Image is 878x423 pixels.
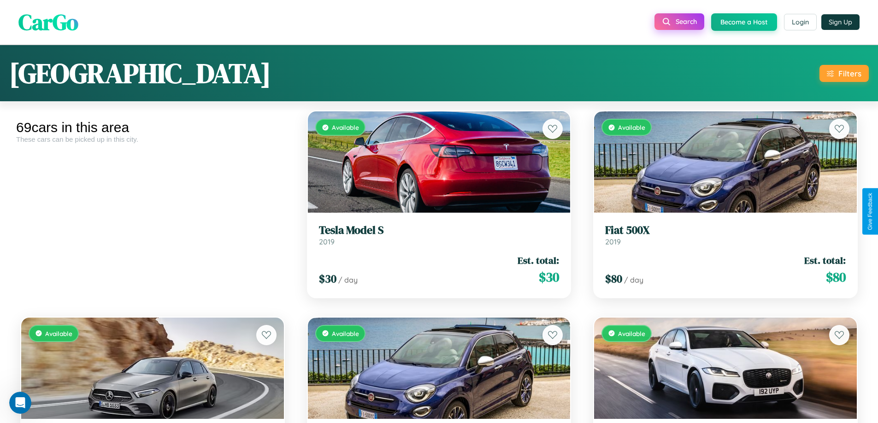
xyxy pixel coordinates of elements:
span: / day [338,275,358,284]
span: Available [618,330,645,337]
span: Search [676,17,697,26]
span: CarGo [18,7,78,37]
a: Tesla Model S2019 [319,224,560,246]
iframe: Intercom live chat [9,392,31,414]
span: $ 80 [826,268,846,286]
span: Available [45,330,72,337]
button: Become a Host [711,13,777,31]
span: $ 30 [319,271,336,286]
h3: Tesla Model S [319,224,560,237]
div: Filters [838,69,861,78]
button: Search [654,13,704,30]
button: Sign Up [821,14,860,30]
button: Filters [819,65,869,82]
span: $ 30 [539,268,559,286]
span: / day [624,275,643,284]
span: Est. total: [518,254,559,267]
span: Available [332,123,359,131]
span: Available [618,123,645,131]
a: Fiat 500X2019 [605,224,846,246]
span: 2019 [605,237,621,246]
span: 2019 [319,237,335,246]
div: Give Feedback [867,193,873,230]
div: These cars can be picked up in this city. [16,135,289,143]
h3: Fiat 500X [605,224,846,237]
span: Est. total: [804,254,846,267]
span: Available [332,330,359,337]
div: 69 cars in this area [16,120,289,135]
span: $ 80 [605,271,622,286]
button: Login [784,14,817,30]
h1: [GEOGRAPHIC_DATA] [9,54,271,92]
